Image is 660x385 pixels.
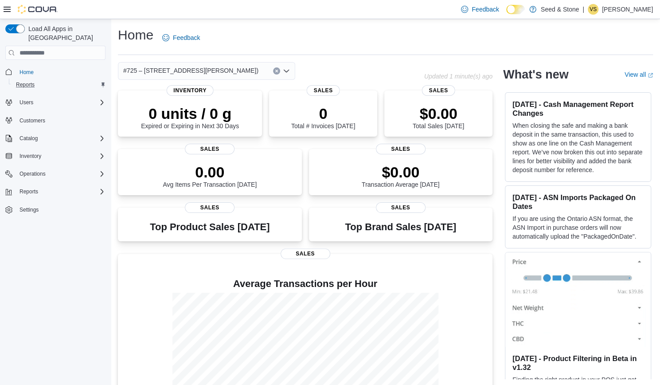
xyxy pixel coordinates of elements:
[166,85,214,96] span: Inventory
[512,121,644,174] p: When closing the safe and making a bank deposit in the same transaction, this used to show as one...
[16,186,105,197] span: Reports
[291,105,355,130] div: Total # Invoices [DATE]
[422,85,455,96] span: Sales
[283,67,290,75] button: Open list of options
[512,193,644,211] h3: [DATE] - ASN Imports Packaged On Dates
[281,248,330,259] span: Sales
[16,66,105,77] span: Home
[9,79,109,91] button: Reports
[16,204,42,215] a: Settings
[512,100,644,118] h3: [DATE] - Cash Management Report Changes
[16,81,35,88] span: Reports
[16,97,37,108] button: Users
[20,135,38,142] span: Catalog
[16,133,105,144] span: Catalog
[503,67,568,82] h2: What's new
[512,214,644,241] p: If you are using the Ontario ASN format, the ASN Import in purchase orders will now automatically...
[590,4,597,15] span: VS
[18,5,58,14] img: Cova
[16,115,49,126] a: Customers
[362,163,440,188] div: Transaction Average [DATE]
[5,62,105,239] nav: Complex example
[16,67,37,78] a: Home
[362,163,440,181] p: $0.00
[20,117,45,124] span: Customers
[20,99,33,106] span: Users
[2,168,109,180] button: Operations
[2,150,109,162] button: Inventory
[512,354,644,372] h3: [DATE] - Product Filtering in Beta in v1.32
[141,105,239,122] p: 0 units / 0 g
[141,105,239,130] div: Expired or Expiring in Next 30 Days
[163,163,257,188] div: Avg Items Per Transaction [DATE]
[16,97,105,108] span: Users
[12,79,38,90] a: Reports
[648,73,653,78] svg: External link
[541,4,579,15] p: Seed & Stone
[16,115,105,126] span: Customers
[506,5,525,14] input: Dark Mode
[582,4,584,15] p: |
[273,67,280,75] button: Clear input
[150,222,269,232] h3: Top Product Sales [DATE]
[588,4,598,15] div: Vikram Sachdeva
[413,105,464,122] p: $0.00
[123,65,258,76] span: #725 – [STREET_ADDRESS][PERSON_NAME])
[185,144,234,154] span: Sales
[2,132,109,145] button: Catalog
[413,105,464,130] div: Total Sales [DATE]
[16,169,105,179] span: Operations
[185,202,234,213] span: Sales
[2,65,109,78] button: Home
[345,222,456,232] h3: Top Brand Sales [DATE]
[163,163,257,181] p: 0.00
[457,0,502,18] a: Feedback
[16,151,105,161] span: Inventory
[376,144,426,154] span: Sales
[20,170,46,177] span: Operations
[125,279,485,289] h4: Average Transactions per Hour
[173,33,200,42] span: Feedback
[2,96,109,109] button: Users
[307,85,340,96] span: Sales
[376,202,426,213] span: Sales
[2,114,109,127] button: Customers
[20,188,38,195] span: Reports
[16,169,49,179] button: Operations
[20,69,34,76] span: Home
[625,71,653,78] a: View allExternal link
[25,24,105,42] span: Load All Apps in [GEOGRAPHIC_DATA]
[16,133,41,144] button: Catalog
[424,73,492,80] p: Updated 1 minute(s) ago
[2,203,109,216] button: Settings
[602,4,653,15] p: [PERSON_NAME]
[118,26,153,44] h1: Home
[16,186,42,197] button: Reports
[12,79,105,90] span: Reports
[16,204,105,215] span: Settings
[2,185,109,198] button: Reports
[291,105,355,122] p: 0
[472,5,499,14] span: Feedback
[159,29,203,47] a: Feedback
[16,151,45,161] button: Inventory
[20,206,39,213] span: Settings
[20,153,41,160] span: Inventory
